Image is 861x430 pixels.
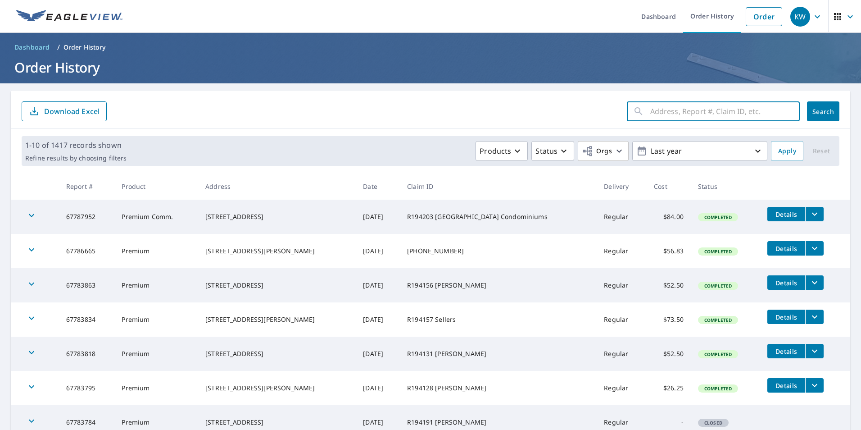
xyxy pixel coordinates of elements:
[59,371,115,405] td: 67783795
[597,173,647,200] th: Delivery
[63,43,106,52] p: Order History
[400,302,597,337] td: R194157 Sellers
[11,40,54,55] a: Dashboard
[400,268,597,302] td: R194156 [PERSON_NAME]
[771,141,803,161] button: Apply
[198,173,356,200] th: Address
[699,317,737,323] span: Completed
[647,143,752,159] p: Last year
[746,7,782,26] a: Order
[59,302,115,337] td: 67783834
[356,371,400,405] td: [DATE]
[767,241,805,256] button: detailsBtn-67786665
[531,141,574,161] button: Status
[699,283,737,289] span: Completed
[699,248,737,255] span: Completed
[400,234,597,268] td: [PHONE_NUMBER]
[814,107,832,116] span: Search
[805,378,824,393] button: filesDropdownBtn-67783795
[597,302,647,337] td: Regular
[22,101,107,121] button: Download Excel
[114,302,198,337] td: Premium
[114,337,198,371] td: Premium
[400,337,597,371] td: R194131 [PERSON_NAME]
[114,200,198,234] td: Premium Comm.
[632,141,767,161] button: Last year
[767,344,805,358] button: detailsBtn-67783818
[647,337,691,371] td: $52.50
[11,40,850,55] nav: breadcrumb
[205,247,349,256] div: [STREET_ADDRESS][PERSON_NAME]
[356,200,400,234] td: [DATE]
[773,279,800,287] span: Details
[773,244,800,253] span: Details
[114,371,198,405] td: Premium
[773,347,800,356] span: Details
[14,43,50,52] span: Dashboard
[790,7,810,27] div: KW
[205,384,349,393] div: [STREET_ADDRESS][PERSON_NAME]
[647,173,691,200] th: Cost
[805,344,824,358] button: filesDropdownBtn-67783818
[205,418,349,427] div: [STREET_ADDRESS]
[805,241,824,256] button: filesDropdownBtn-67786665
[44,106,100,116] p: Download Excel
[647,234,691,268] td: $56.83
[597,268,647,302] td: Regular
[205,281,349,290] div: [STREET_ADDRESS]
[57,42,60,53] li: /
[114,173,198,200] th: Product
[578,141,629,161] button: Orgs
[25,140,127,151] p: 1-10 of 1417 records shown
[356,173,400,200] th: Date
[400,371,597,405] td: R194128 [PERSON_NAME]
[400,173,597,200] th: Claim ID
[805,275,824,290] button: filesDropdownBtn-67783863
[205,212,349,221] div: [STREET_ADDRESS]
[25,154,127,162] p: Refine results by choosing filters
[205,349,349,358] div: [STREET_ADDRESS]
[647,371,691,405] td: $26.25
[647,200,691,234] td: $84.00
[773,313,800,321] span: Details
[59,234,115,268] td: 67786665
[476,141,528,161] button: Products
[773,381,800,390] span: Details
[59,200,115,234] td: 67787952
[480,146,511,156] p: Products
[647,302,691,337] td: $73.50
[767,310,805,324] button: detailsBtn-67783834
[535,146,557,156] p: Status
[699,351,737,357] span: Completed
[356,337,400,371] td: [DATE]
[597,234,647,268] td: Regular
[807,101,839,121] button: Search
[805,310,824,324] button: filesDropdownBtn-67783834
[767,275,805,290] button: detailsBtn-67783863
[356,268,400,302] td: [DATE]
[16,10,122,23] img: EV Logo
[773,210,800,219] span: Details
[699,214,737,220] span: Completed
[778,146,796,157] span: Apply
[400,200,597,234] td: R194203 [GEOGRAPHIC_DATA] Condominiums
[767,207,805,221] button: detailsBtn-67787952
[699,420,728,426] span: Closed
[805,207,824,221] button: filesDropdownBtn-67787952
[11,58,850,77] h1: Order History
[597,371,647,405] td: Regular
[59,337,115,371] td: 67783818
[59,268,115,302] td: 67783863
[597,200,647,234] td: Regular
[699,385,737,392] span: Completed
[597,337,647,371] td: Regular
[691,173,760,200] th: Status
[114,268,198,302] td: Premium
[767,378,805,393] button: detailsBtn-67783795
[114,234,198,268] td: Premium
[650,99,800,124] input: Address, Report #, Claim ID, etc.
[582,146,612,157] span: Orgs
[356,234,400,268] td: [DATE]
[205,315,349,324] div: [STREET_ADDRESS][PERSON_NAME]
[647,268,691,302] td: $52.50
